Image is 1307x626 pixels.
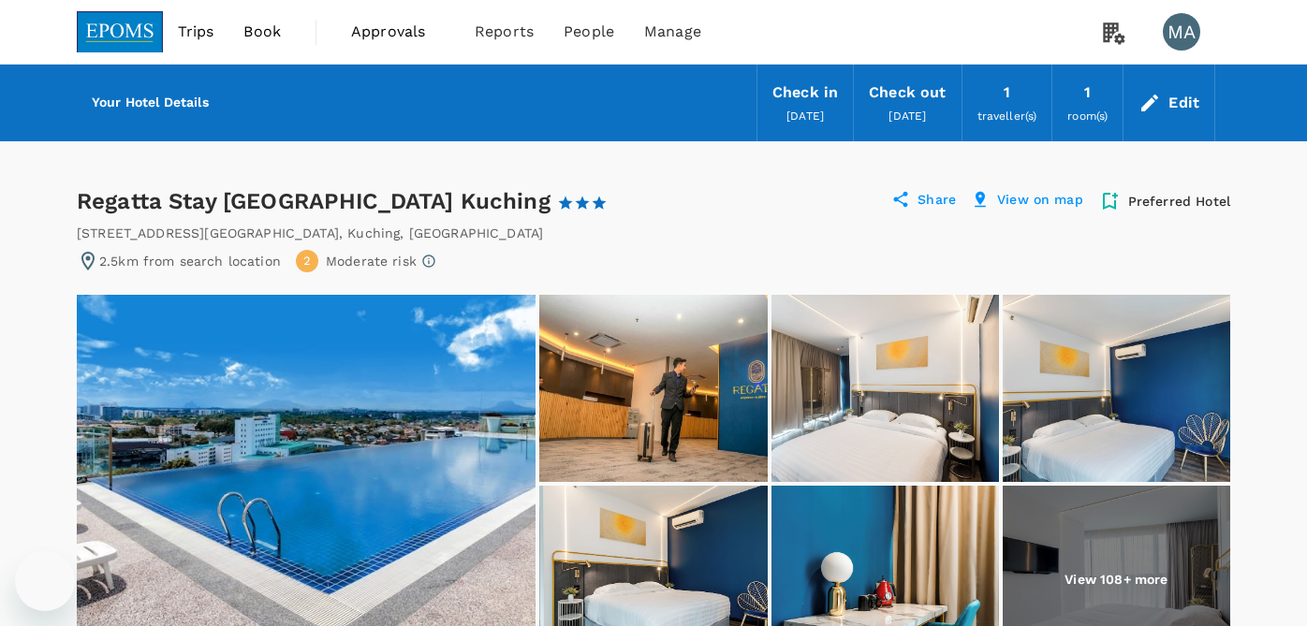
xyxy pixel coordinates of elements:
span: 2 [303,253,311,270]
img: Room [1003,295,1230,482]
img: EPOMS SDN BHD [77,11,163,52]
div: Edit [1168,90,1199,116]
span: Reports [475,21,534,43]
p: Moderate risk [326,252,417,270]
div: 1 [1004,80,1010,106]
span: Trips [178,21,214,43]
div: Regatta Stay [GEOGRAPHIC_DATA] Kuching [77,186,641,216]
iframe: Button to launch messaging window [15,551,75,611]
p: View on map [997,190,1083,212]
p: Preferred Hotel [1128,192,1230,211]
span: traveller(s) [977,109,1037,123]
span: [DATE] [786,109,824,123]
span: Approvals [351,21,445,43]
span: Manage [644,21,701,43]
div: [STREET_ADDRESS][GEOGRAPHIC_DATA] , Kuching , [GEOGRAPHIC_DATA] [77,224,543,242]
div: 1 [1084,80,1091,106]
span: room(s) [1067,109,1108,123]
img: Reception [539,295,767,482]
p: 2.5km from search location [99,252,281,270]
span: People [564,21,614,43]
span: Book [243,21,281,43]
div: MA [1163,13,1200,51]
img: Room [771,295,999,482]
span: [DATE] [888,109,926,123]
div: Check in [772,80,838,106]
p: View 108+ more [1065,570,1167,589]
div: Check out [869,80,946,106]
p: Share [918,190,956,212]
h6: Your Hotel Details [92,93,209,113]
